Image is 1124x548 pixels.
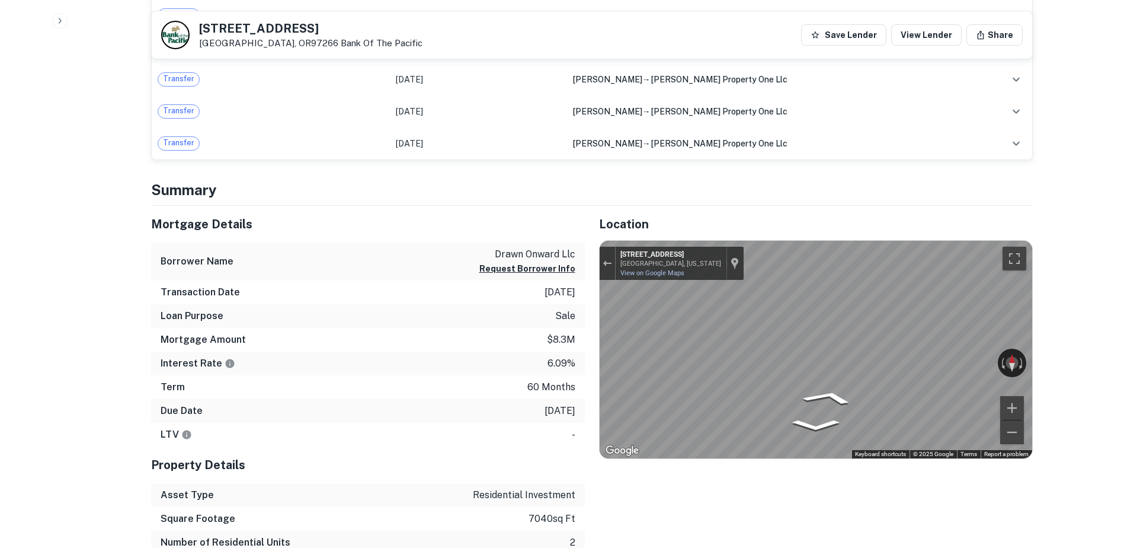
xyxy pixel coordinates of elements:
span: Transfer [158,137,199,149]
a: Show location on map [731,257,739,270]
iframe: Chat Widget [1065,453,1124,510]
h6: LTV [161,428,192,442]
a: View on Google Maps [620,269,684,277]
a: View Lender [891,24,962,46]
p: 60 months [527,380,575,394]
a: Terms (opens in new tab) [960,451,977,457]
span: Transfer [158,73,199,85]
div: → [572,9,979,22]
td: [DATE] [390,128,566,160]
button: expand row [1006,133,1026,154]
h6: Asset Type [161,488,214,502]
button: Request Borrower Info [479,262,575,276]
div: [STREET_ADDRESS] [620,250,721,260]
td: [DATE] [390,95,566,128]
button: Zoom out [1000,420,1024,444]
h6: Term [161,380,185,394]
h6: Loan Purpose [161,309,223,323]
p: 6.09% [547,356,575,371]
span: [PERSON_NAME] property one llc [651,75,787,84]
p: $8.3m [547,333,575,347]
button: expand row [1006,69,1026,90]
h6: Mortgage Amount [161,333,246,347]
div: [GEOGRAPHIC_DATA], [US_STATE] [620,260,721,267]
button: Exit the Street View [600,255,615,271]
button: Keyboard shortcuts [855,450,906,458]
p: [DATE] [545,285,575,300]
button: Save Lender [801,24,886,46]
h5: Location [599,215,1033,233]
h4: Summary [151,179,1033,200]
a: Report a problem [984,451,1029,457]
path: Go South, SE 92nd Ave [780,416,851,434]
a: Open this area in Google Maps (opens a new window) [603,443,642,458]
path: Go North, SE Ramona St [786,386,869,409]
h5: Property Details [151,456,585,474]
h6: Transaction Date [161,285,240,300]
p: sale [555,309,575,323]
p: - [572,428,575,442]
h6: Due Date [161,404,203,418]
h6: Interest Rate [161,356,235,371]
svg: The interest rates displayed on the website are for informational purposes only and may be report... [225,358,235,369]
div: → [572,105,979,118]
p: residential investment [473,488,575,502]
button: Rotate clockwise [1018,349,1026,377]
span: [PERSON_NAME] property one llc [651,139,787,148]
img: Google [603,443,642,458]
button: Share [966,24,1023,46]
h6: Borrower Name [161,254,233,269]
button: expand row [1006,5,1026,26]
div: → [572,73,979,86]
button: Rotate counterclockwise [998,349,1006,377]
p: [GEOGRAPHIC_DATA], OR97266 [199,38,422,49]
svg: LTVs displayed on the website are for informational purposes only and may be reported incorrectly... [181,429,192,440]
span: Transfer [158,9,199,21]
span: [PERSON_NAME] [572,75,642,84]
span: Transfer [158,105,199,117]
div: Street View [600,241,1032,459]
p: [DATE] [545,404,575,418]
button: Reset the view [1006,349,1018,377]
button: expand row [1006,101,1026,122]
h5: Mortgage Details [151,215,585,233]
span: [PERSON_NAME] property one llc [651,107,787,116]
p: 7040 sq ft [529,512,575,526]
span: [PERSON_NAME] [572,107,642,116]
p: drawn onward llc [479,247,575,262]
button: Toggle fullscreen view [1003,247,1026,270]
span: [PERSON_NAME] [572,139,642,148]
td: [DATE] [390,63,566,95]
div: Map [600,241,1032,459]
div: → [572,137,979,150]
button: Zoom in [1000,396,1024,420]
h6: Square Footage [161,512,235,526]
span: © 2025 Google [913,451,953,457]
a: Bank Of The Pacific [341,38,422,48]
h5: [STREET_ADDRESS] [199,23,422,34]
